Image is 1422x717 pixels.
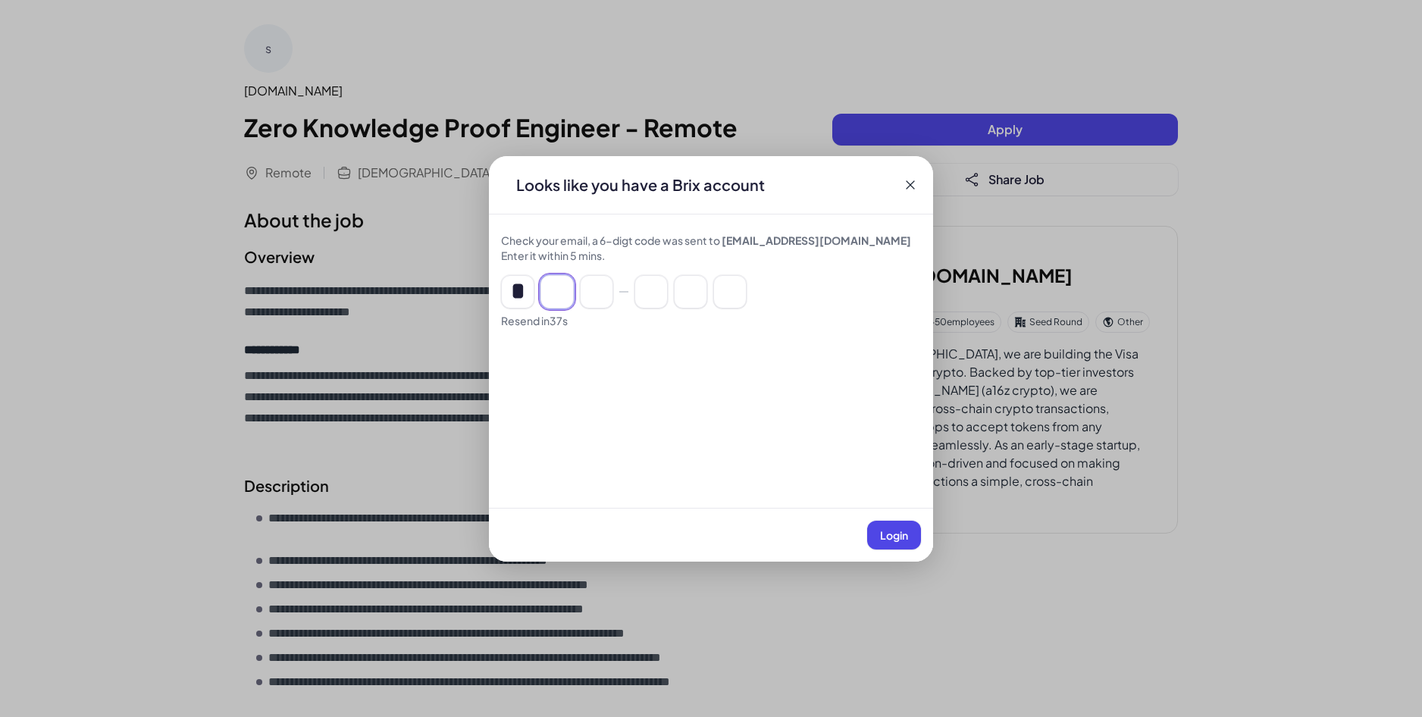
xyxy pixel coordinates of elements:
[501,313,921,328] div: Resend in 37 s
[501,233,921,263] div: Check your email, a 6-digt code was sent to Enter it within 5 mins.
[867,521,921,549] button: Login
[722,233,911,247] span: [EMAIL_ADDRESS][DOMAIN_NAME]
[880,528,908,542] span: Login
[504,174,777,196] div: Looks like you have a Brix account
